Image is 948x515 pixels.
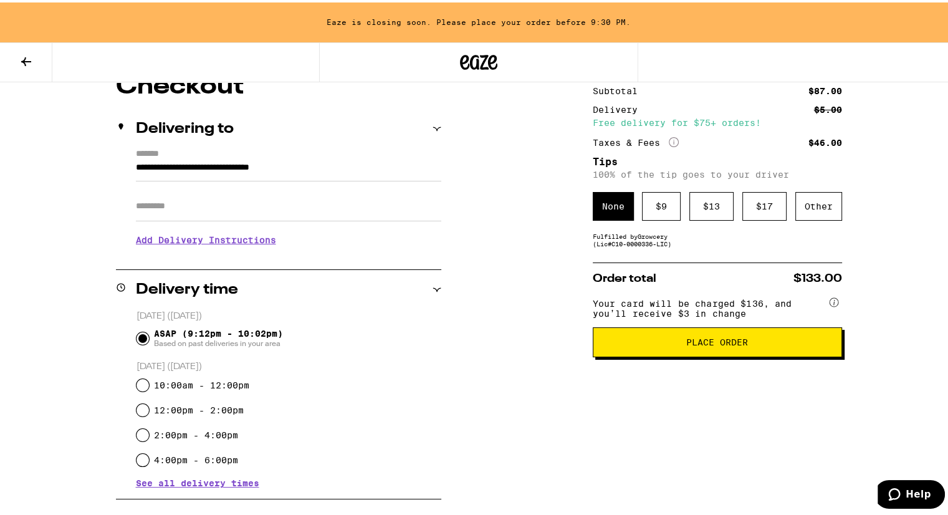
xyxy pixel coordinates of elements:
[878,478,945,509] iframe: Opens a widget where you can find more information
[116,72,441,97] h1: Checkout
[593,167,842,177] p: 100% of the tip goes to your driver
[593,116,842,125] div: Free delivery for $75+ orders!
[689,190,734,218] div: $ 13
[593,325,842,355] button: Place Order
[136,119,234,134] h2: Delivering to
[136,280,238,295] h2: Delivery time
[793,271,842,282] span: $133.00
[154,326,283,346] span: ASAP (9:12pm - 10:02pm)
[154,428,238,438] label: 2:00pm - 4:00pm
[593,155,842,165] h5: Tips
[136,308,441,320] p: [DATE] ([DATE])
[154,403,244,413] label: 12:00pm - 2:00pm
[593,230,842,245] div: Fulfilled by Growcery (Lic# C10-0000336-LIC )
[154,336,283,346] span: Based on past deliveries in your area
[814,103,842,112] div: $5.00
[742,190,787,218] div: $ 17
[686,335,748,344] span: Place Order
[136,359,441,370] p: [DATE] ([DATE])
[593,292,827,316] span: Your card will be charged $136, and you’ll receive $3 in change
[593,84,646,93] div: Subtotal
[154,378,249,388] label: 10:00am - 12:00pm
[808,84,842,93] div: $87.00
[593,271,656,282] span: Order total
[154,453,238,463] label: 4:00pm - 6:00pm
[808,136,842,145] div: $46.00
[593,190,634,218] div: None
[642,190,681,218] div: $ 9
[136,223,441,252] h3: Add Delivery Instructions
[593,135,679,146] div: Taxes & Fees
[136,476,259,485] button: See all delivery times
[136,252,441,262] p: We'll contact you at [PHONE_NUMBER] when we arrive
[593,103,646,112] div: Delivery
[795,190,842,218] div: Other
